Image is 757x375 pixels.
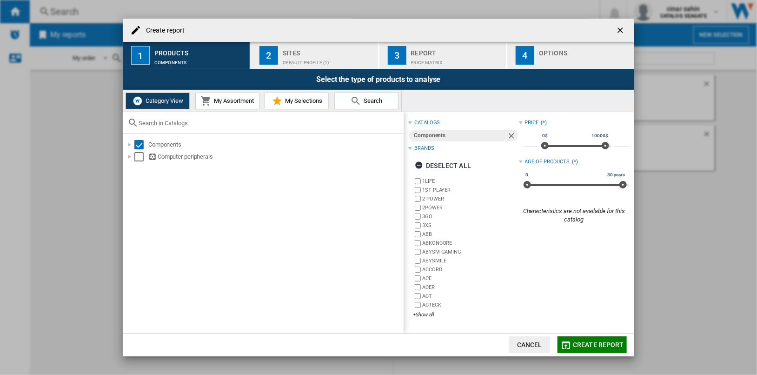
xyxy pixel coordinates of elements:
[415,205,421,211] input: brand.name
[616,26,627,37] ng-md-icon: getI18NText('BUTTONS.CLOSE_DIALOG')
[422,284,518,291] label: ACER
[612,21,631,40] button: getI18NText('BUTTONS.CLOSE_DIALOG')
[422,248,518,255] label: ABYSM GAMING
[525,171,530,179] span: 0
[573,341,624,348] span: Create report
[148,140,402,149] div: Components
[541,132,550,140] span: 0$
[259,46,278,65] div: 2
[422,195,518,202] label: 2-POWER
[539,46,631,55] div: Options
[123,42,251,69] button: 1 Products Components
[507,42,634,69] button: 4 Options
[516,46,534,65] div: 4
[415,222,421,228] input: brand.name
[379,42,507,69] button: 3 Report Price Matrix
[141,26,185,35] h4: Create report
[251,42,379,69] button: 2 Sites Default profile (1)
[415,249,421,255] input: brand.name
[139,120,399,127] input: Search in Catalogs
[415,284,421,290] input: brand.name
[422,213,518,220] label: 3GO
[334,93,398,109] button: Search
[411,46,503,55] div: Report
[362,97,383,104] span: Search
[414,119,440,127] div: catalogs
[415,214,421,220] input: brand.name
[415,231,421,237] input: brand.name
[422,293,518,300] label: ACT
[519,207,629,224] div: Characteristics are not available for this catalog
[412,157,474,174] button: Deselect all
[134,152,148,161] md-checkbox: Select
[388,46,406,65] div: 3
[143,97,183,104] span: Category View
[422,178,518,185] label: 1LIFE
[415,267,421,273] input: brand.name
[422,231,518,238] label: ABB
[415,302,421,308] input: brand.name
[411,55,503,65] div: Price Matrix
[415,293,421,299] input: brand.name
[265,93,329,109] button: My Selections
[525,158,570,166] div: Age of products
[126,93,190,109] button: Category View
[558,336,627,353] button: Create report
[413,311,518,318] div: +Show all
[415,178,421,184] input: brand.name
[148,152,402,161] div: Computer peripherals
[283,97,322,104] span: My Selections
[131,46,150,65] div: 1
[422,275,518,282] label: ACE
[525,119,539,127] div: Price
[422,301,518,308] label: ACTECK
[134,140,148,149] md-checkbox: Select
[415,275,421,281] input: brand.name
[415,240,421,246] input: brand.name
[415,187,421,193] input: brand.name
[195,93,259,109] button: My Assortment
[414,130,506,141] div: Components
[422,266,518,273] label: ACCORD
[154,55,246,65] div: Components
[591,132,610,140] span: 10000$
[212,97,254,104] span: My Assortment
[422,240,518,247] label: ABKONCORE
[415,258,421,264] input: brand.name
[283,46,374,55] div: Sites
[509,336,550,353] button: Cancel
[507,131,518,142] ng-md-icon: Remove
[415,196,421,202] input: brand.name
[415,157,471,174] div: Deselect all
[422,222,518,229] label: 3XS
[123,69,634,90] div: Select the type of products to analyse
[414,145,434,152] div: Brands
[606,171,626,179] span: 30 years
[422,204,518,211] label: 2POWER
[422,187,518,194] label: 1ST PLAYER
[132,95,143,107] img: wiser-icon-white.png
[154,46,246,55] div: Products
[422,257,518,264] label: ABYSMILE
[283,55,374,65] div: Default profile (1)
